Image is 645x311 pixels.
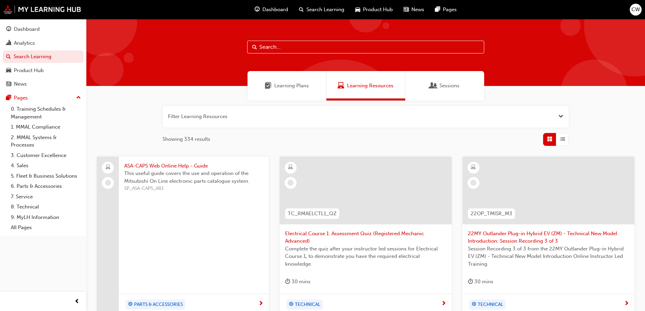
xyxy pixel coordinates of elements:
[3,22,84,92] button: DashboardAnalyticsSearch LearningProduct HubNews
[8,212,84,223] a: 9. MyLH Information
[8,202,84,212] a: 8. Technical
[468,277,493,286] div: 30 mins
[8,181,84,192] a: 6. Parts & Accessories
[405,71,484,101] a: SessionsSessions
[288,210,337,218] span: TC_RMAELCTL1_QZ
[299,5,304,14] span: search-icon
[287,180,294,186] span: learningRecordVerb_NONE-icon
[294,3,350,17] a: search-iconSearch Learning
[3,50,84,63] a: Search Learning
[106,163,110,172] span: laptop-icon
[124,170,263,185] span: This useful guide covers the use and operation of the Mitsubishi On Line electronic parts catalog...
[8,150,84,161] a: 3. Customer Excellence
[76,93,81,102] span: up-icon
[14,39,35,47] div: Analytics
[124,162,263,170] span: ASA-CAPS Web Online Help - Guide
[249,3,294,17] a: guage-iconDashboard
[8,222,84,233] a: All Pages
[163,135,210,143] span: Showing 334 results
[6,81,11,87] span: news-icon
[468,230,629,245] span: 22MY Outlander Plug-in Hybrid EV (ZM) - Technical New Model Introduction: Session Recording 3 of 3
[3,78,84,90] a: News
[255,5,260,14] span: guage-icon
[347,82,393,90] span: Learning Resources
[262,6,288,14] span: Dashboard
[306,6,344,14] span: Search Learning
[471,163,476,172] span: learningResourceType_ELEARNING-icon
[470,180,476,186] span: learningRecordVerb_NONE-icon
[6,54,11,60] span: search-icon
[105,180,111,186] span: learningRecordVerb_NONE-icon
[3,92,84,104] button: Pages
[124,185,263,193] span: SP_ASA-CAPS_AR1
[430,3,462,17] a: pages-iconPages
[468,245,629,268] span: Session Recording 3 of 3 from the 22MY Outlander Plug-in Hybrid EV (ZM) - Technical New Model Int...
[14,67,44,74] div: Product Hub
[285,277,290,286] span: duration-icon
[14,80,27,88] div: News
[6,95,11,101] span: pages-icon
[285,277,310,286] div: 30 mins
[3,5,81,14] img: mmal
[472,300,476,309] span: target-icon
[350,3,398,17] a: car-iconProduct Hub
[274,82,309,90] span: Learning Plans
[8,132,84,150] a: 2. MMAL Systems & Processes
[3,23,84,36] a: Dashboard
[435,5,440,14] span: pages-icon
[630,4,642,16] button: CW
[74,297,80,306] span: prev-icon
[3,64,84,77] a: Product Hub
[14,25,40,33] div: Dashboard
[411,6,424,14] span: News
[441,301,446,307] span: next-icon
[355,5,360,14] span: car-icon
[8,160,84,171] a: 4. Sales
[288,163,293,172] span: learningResourceType_ELEARNING-icon
[6,40,11,46] span: chart-icon
[326,71,405,101] a: Learning ResourcesLearning Resources
[247,41,484,53] input: Search...
[363,6,393,14] span: Product Hub
[471,210,512,218] span: 22OP_TMISR_M3
[14,94,28,102] div: Pages
[558,113,563,120] button: Open the filter
[439,82,459,90] span: Sessions
[398,3,430,17] a: news-iconNews
[624,301,629,307] span: next-icon
[285,245,446,268] span: Complete the quiz after your instructor led sessions for Electrical Course 1, to demonstrate you ...
[289,300,294,309] span: target-icon
[8,192,84,202] a: 7. Service
[560,135,565,143] span: List
[248,71,326,101] a: Learning PlansLearning Plans
[443,6,457,14] span: Pages
[265,82,272,90] span: Learning Plans
[252,43,257,51] span: Search
[258,301,263,307] span: next-icon
[134,301,183,309] span: PARTS & ACCESSORIES
[6,26,11,32] span: guage-icon
[8,104,84,122] a: 0. Training Schedules & Management
[547,135,552,143] span: Grid
[404,5,409,14] span: news-icon
[8,171,84,181] a: 5. Fleet & Business Solutions
[631,6,640,14] span: CW
[478,301,503,309] span: TECHNICAL
[295,301,320,309] span: TECHNICAL
[468,277,473,286] span: duration-icon
[128,300,133,309] span: target-icon
[338,82,344,90] span: Learning Resources
[3,37,84,49] a: Analytics
[430,82,437,90] span: Sessions
[285,230,446,245] span: Electrical Course 1: Assessment Quiz (Registered Mechanic Advanced)
[8,122,84,132] a: 1. MMAL Compliance
[6,68,11,74] span: car-icon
